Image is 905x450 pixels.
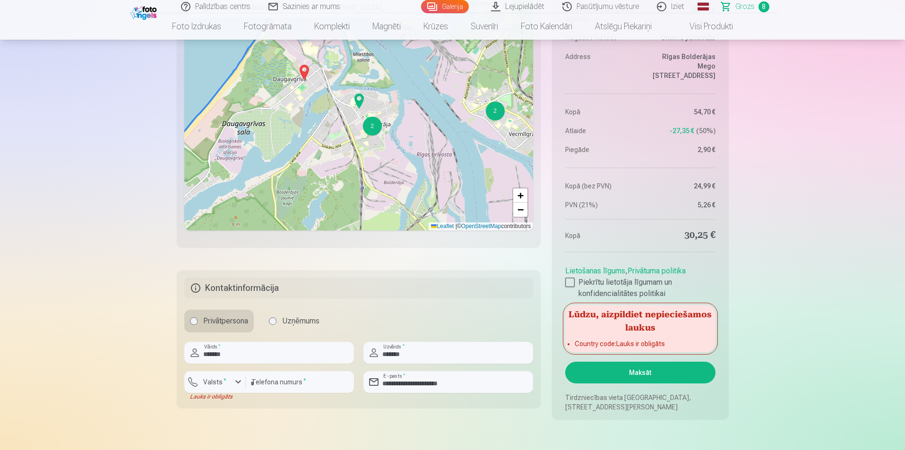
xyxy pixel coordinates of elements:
[361,13,412,40] a: Magnēti
[645,200,715,210] dd: 5,26 €
[362,116,363,117] div: 2
[363,117,382,136] div: 2
[509,13,584,40] a: Foto kalendāri
[645,229,715,242] dd: 30,25 €
[565,305,715,335] h5: Lūdzu, aizpildiet nepieciešamos laukus
[456,223,457,229] span: |
[565,200,636,210] dt: PVN (21%)
[565,362,715,383] button: Maksāt
[735,1,755,12] span: Grozs
[303,13,361,40] a: Komplekti
[628,266,686,275] a: Privātuma politika
[565,181,636,191] dt: Kopā (bez PVN)
[565,52,636,80] dt: Address
[485,101,486,102] div: 2
[517,204,524,215] span: −
[663,13,744,40] a: Visi produkti
[184,371,246,393] button: Valsts*
[565,107,636,117] dt: Kopā
[670,126,694,136] span: -27,35 €
[645,107,715,117] dd: 54,70 €
[297,61,312,84] img: Marker
[565,126,636,136] dt: Atlaide
[513,203,527,217] a: Zoom out
[263,310,325,332] label: Uzņēmums
[758,1,769,12] span: 8
[161,13,233,40] a: Foto izdrukas
[429,222,533,230] div: © contributors
[233,13,303,40] a: Fotogrāmata
[486,102,505,120] div: 2
[352,90,367,112] img: Marker
[565,277,715,299] label: Piekrītu lietotāja līgumam un konfidencialitātes politikai
[584,13,663,40] a: Atslēgu piekariņi
[517,189,524,201] span: +
[565,393,715,412] p: Tirdzniecības vieta [GEOGRAPHIC_DATA], [STREET_ADDRESS][PERSON_NAME]
[645,52,715,80] dd: Rīgas Bolderājas Mego [STREET_ADDRESS]
[199,377,230,387] label: Valsts
[190,317,198,325] input: Privātpersona
[459,13,509,40] a: Suvenīri
[412,13,459,40] a: Krūzes
[184,278,534,298] h5: Kontaktinformācija
[575,339,706,348] li: Country code : Lauks ir obligāts
[130,4,159,20] img: /fa1
[645,145,715,154] dd: 2,90 €
[184,310,254,332] label: Privātpersona
[269,317,276,325] input: Uzņēmums
[565,266,625,275] a: Lietošanas līgums
[431,223,454,229] a: Leaflet
[184,393,246,400] div: Lauks ir obligāts
[645,181,715,191] dd: 24,99 €
[696,126,715,136] span: 50 %
[565,262,715,299] div: ,
[565,145,636,154] dt: Piegāde
[565,229,636,242] dt: Kopā
[461,223,501,229] a: OpenStreetMap
[513,188,527,203] a: Zoom in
